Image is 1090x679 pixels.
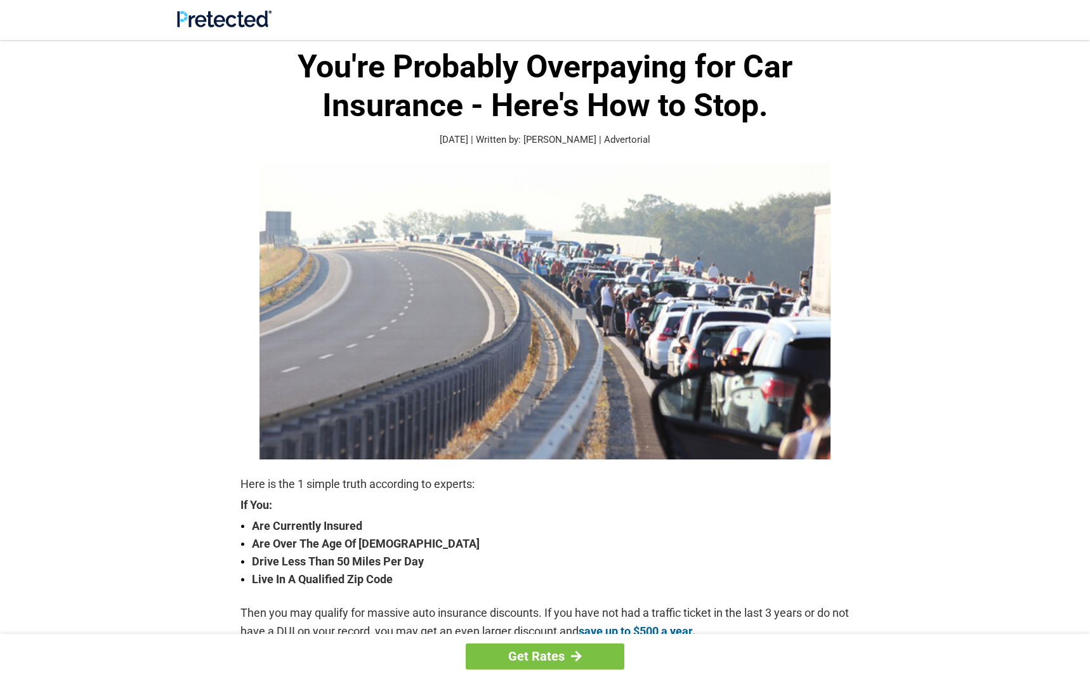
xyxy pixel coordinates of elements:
[579,624,695,638] a: save up to $500 a year.
[466,643,624,669] a: Get Rates
[240,604,850,640] p: Then you may qualify for massive auto insurance discounts. If you have not had a traffic ticket i...
[240,499,850,511] strong: If You:
[177,10,272,27] img: Site Logo
[240,133,850,147] p: [DATE] | Written by: [PERSON_NAME] | Advertorial
[252,535,850,553] strong: Are Over The Age Of [DEMOGRAPHIC_DATA]
[240,48,850,125] h1: You're Probably Overpaying for Car Insurance - Here's How to Stop.
[252,553,850,570] strong: Drive Less Than 50 Miles Per Day
[252,570,850,588] strong: Live In A Qualified Zip Code
[240,475,850,493] p: Here is the 1 simple truth according to experts:
[177,18,272,30] a: Site Logo
[252,517,850,535] strong: Are Currently Insured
